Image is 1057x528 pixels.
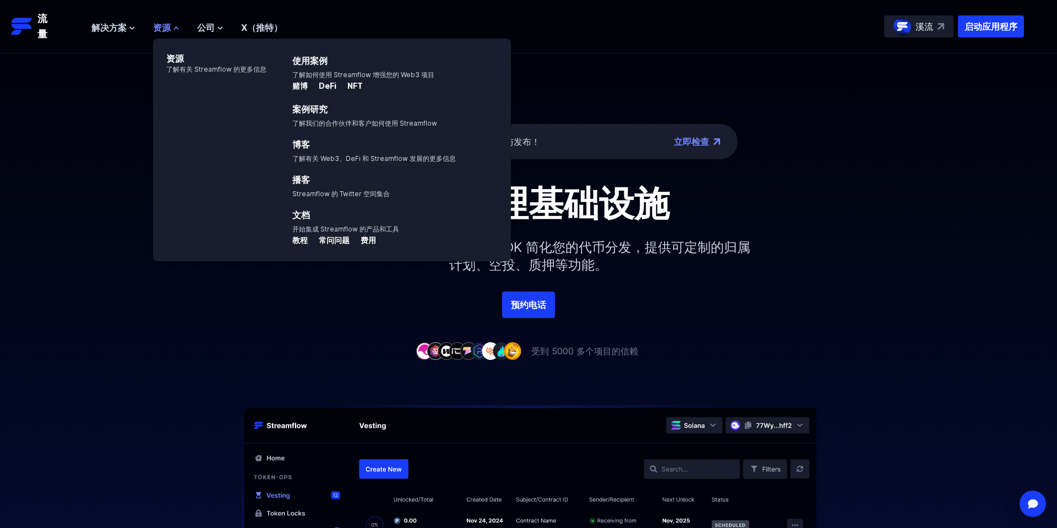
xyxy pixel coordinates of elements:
[339,82,363,93] a: NFT
[352,236,376,247] a: 费用
[416,342,433,359] img: 公司-1
[292,82,310,93] a: 赌博
[292,190,390,198] font: Streamflow 的 Twitter 空间集合
[674,136,709,147] font: 立即检查
[388,182,669,224] font: 代币管理基础设施
[292,81,308,90] font: 赌博
[292,225,399,233] font: 开始集成 Streamflow 的产品和工具
[438,342,455,359] img: 公司-3
[292,209,310,220] a: 文档
[460,342,477,359] img: 公司-5
[153,21,179,34] button: 资源
[153,22,171,33] font: 资源
[884,15,954,37] a: 溪流
[482,342,499,359] img: 公司-7
[958,15,1024,37] button: 启动应用程序
[197,22,215,33] font: 公司
[916,21,933,32] font: 溪流
[531,346,638,357] font: 受到 5000 多个项目的信赖
[91,22,127,33] font: 解决方案
[674,135,709,148] a: 立即检查
[292,139,310,150] a: 博客
[965,21,1017,32] font: 启动应用程序
[511,299,546,310] font: 预约电话
[11,11,80,42] a: 流量
[319,235,350,245] font: 常问问题
[893,18,911,35] img: streamflow-logo-circle.png
[292,235,308,245] font: 教程
[37,13,47,40] font: 流量
[502,292,555,318] a: 预约电话
[319,81,336,90] font: DeFi
[307,239,750,273] font: 使用 Streamflow 的应用程序和 SDK 简化您的代币分发，提供可定制的归属计划、空投、质押等功能。
[449,342,466,359] img: 公司-4
[493,342,510,359] img: 公司-8
[361,235,376,245] font: 费用
[938,23,944,30] img: top-right-arrow.svg
[292,55,328,66] a: 使用案例
[91,21,135,34] button: 解决方案
[292,174,310,185] a: 播客
[310,236,352,247] a: 常问问题
[347,81,363,90] font: NFT
[310,82,339,93] a: DeFi
[713,138,720,145] img: top-right-arrow.png
[197,21,224,34] button: 公司
[292,104,328,115] a: 案例研究
[166,53,184,64] font: 资源
[504,342,521,359] img: 公司-9
[427,342,444,359] img: 公司-2
[166,65,266,73] font: 了解有关 Streamflow 的更多信息
[471,342,488,359] img: 公司-6
[11,15,33,37] img: Streamflow 徽标
[241,22,282,33] a: X（推特）
[1020,491,1046,517] div: 打开 Intercom Messenger
[292,71,434,79] font: 了解如何使用 Streamflow 增强您的 Web3 项目
[292,119,437,127] font: 了解我们的合作伙伴和客户如何使用 Streamflow
[292,154,456,163] font: 了解有关 Web3、DeFi 和 Streamflow 发展的更多信息
[292,236,310,247] a: 教程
